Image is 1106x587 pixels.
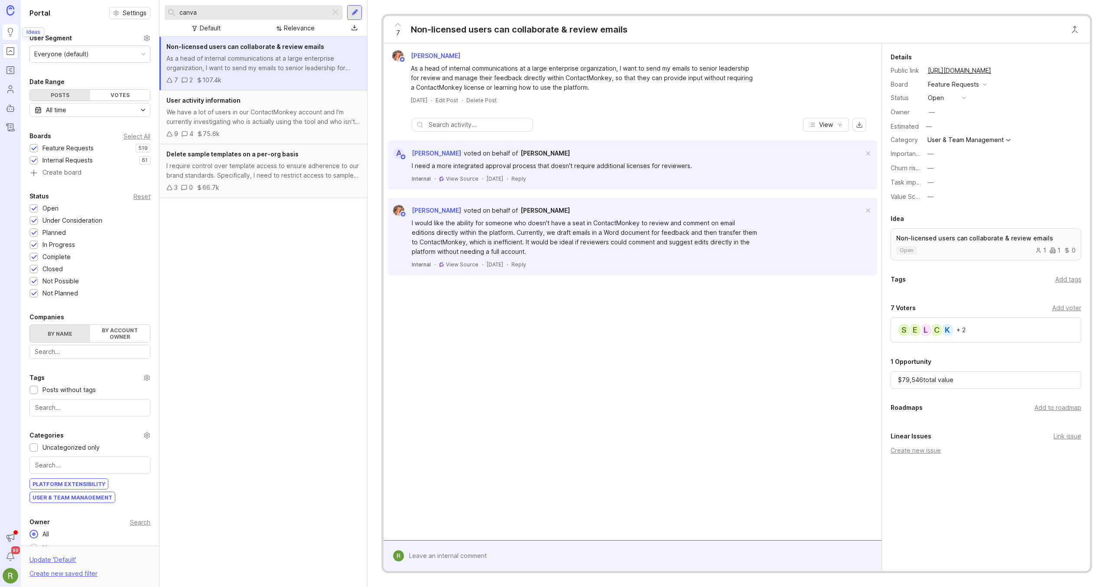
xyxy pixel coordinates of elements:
div: Feature Requests [42,143,94,153]
label: Churn risk? [891,164,923,172]
a: Bronwen W[PERSON_NAME] [388,205,461,216]
input: Search activity... [429,120,528,130]
div: Create new saved filter [29,569,98,578]
span: 7 [396,28,400,38]
span: View [819,120,833,129]
input: Search... [35,461,145,470]
div: voted on behalf of [464,149,518,158]
div: 4 [189,129,193,139]
div: $ 79,546 total value [891,371,1081,389]
div: Posts without tags [42,385,96,395]
div: Status [891,93,921,103]
time: [DATE] [487,261,503,268]
div: · [462,97,463,104]
div: Everyone (default) [34,49,89,59]
div: Relevance [284,23,315,33]
div: Companies [29,312,64,322]
a: Non-licensed users can collaborate & review emailsAs a head of internal communications at a large... [159,37,367,91]
div: — [927,178,934,187]
a: Create board [29,169,150,177]
a: Bronwen W[PERSON_NAME] [387,50,467,62]
a: A[PERSON_NAME] [388,148,461,159]
div: Link issue [1054,431,1081,441]
p: Ideas [26,29,40,36]
div: Non-licensed users can collaborate & review emails [411,23,628,36]
span: 99 [11,546,20,554]
div: Default [200,23,221,33]
a: Portal [3,43,18,59]
div: 0 [189,183,193,192]
div: Roadmaps [891,402,923,413]
div: Open [42,204,59,213]
div: Not Possible [42,276,79,286]
div: Complete [42,252,71,262]
div: 66.7k [202,183,219,192]
div: Linear Issues [891,431,931,441]
div: Delete Post [466,97,497,104]
div: Details [891,52,912,62]
img: Ryan Duguid [3,568,18,584]
div: — [927,163,934,173]
a: Autopilot [3,101,18,116]
a: Delete sample templates on a per-org basisI require control over template access to ensure adhere... [159,144,367,198]
div: Search [130,520,150,525]
img: member badge [399,56,406,63]
p: open [900,247,914,254]
div: Internal [412,261,431,268]
div: L [919,323,933,337]
div: 75.6k [203,129,220,139]
span: Delete sample templates on a per-org basis [166,150,299,158]
div: 1 [1050,247,1060,253]
div: Status [29,191,49,201]
div: Tags [891,274,906,285]
div: Add tags [1055,275,1081,284]
div: Reply [511,261,526,268]
div: All [38,529,53,539]
div: Feature Requests [928,80,979,89]
div: Owner [29,517,50,527]
button: View [803,118,849,132]
label: Importance [891,150,923,157]
time: [DATE] [487,175,503,182]
div: Platform Extensibility [30,479,108,489]
button: Announcements [3,530,18,545]
div: Date Range [29,77,65,87]
a: View Source [446,261,478,268]
div: As a head of internal communications at a large enterprise organization, I want to send my emails... [411,64,758,92]
div: 3 [174,183,178,192]
input: Search... [35,347,145,357]
label: Task impact [891,178,925,186]
div: Edit Post [436,97,458,104]
div: — [929,107,935,117]
div: No owner [38,543,75,553]
span: [PERSON_NAME] [411,52,460,59]
div: open [928,93,944,103]
label: By account owner [90,325,150,342]
div: 107.4k [202,75,221,85]
div: Update ' Default ' [29,555,76,569]
input: Search... [35,403,145,412]
div: — [927,192,934,201]
button: Settings [109,7,150,19]
a: Changelog [3,120,18,135]
div: Reply [511,175,526,182]
img: gong [439,176,444,182]
a: Roadmaps [3,62,18,78]
div: · [434,175,436,182]
p: 519 [138,145,148,152]
div: A [393,148,404,159]
span: [PERSON_NAME] [520,149,570,157]
img: Bronwen W [390,205,407,216]
a: Non-licensed users can collaborate & review emailsopen110 [891,228,1081,260]
input: Search... [179,8,327,17]
div: Closed [42,264,63,274]
label: By name [30,325,90,342]
div: Create new issue [891,446,1081,455]
div: Boards [29,131,51,141]
a: [DATE] [411,97,427,104]
div: 7 [174,75,178,85]
div: · [507,261,508,268]
span: Non-licensed users can collaborate & review emails [166,43,324,50]
div: Reset [133,194,150,199]
p: 61 [142,157,148,164]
